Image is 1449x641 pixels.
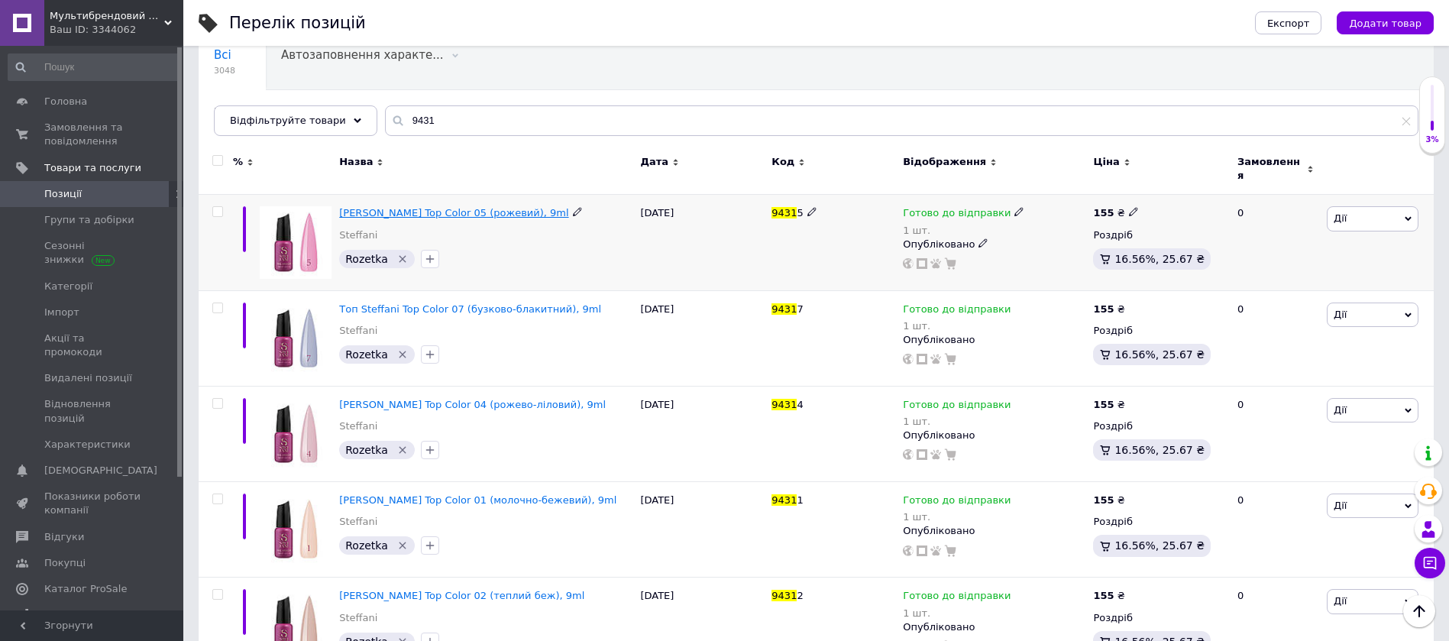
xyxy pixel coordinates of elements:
svg: Видалити мітку [396,348,409,361]
span: Позиції [44,187,82,201]
span: Дії [1334,309,1347,320]
span: Дії [1334,404,1347,416]
div: Ваш ID: 3344062 [50,23,183,37]
span: Готово до відправки [903,303,1011,319]
span: Дії [1334,500,1347,511]
span: Головна [44,95,87,108]
div: 0 [1228,386,1323,481]
div: 0 [1228,482,1323,578]
a: [PERSON_NAME] Top Color 01 (молочно-бежевий), 9ml [339,494,616,506]
div: 3% [1420,134,1444,145]
input: Пошук по назві позиції, артикулу і пошуковим запитам [385,105,1418,136]
span: Всі [214,48,231,62]
span: Готово до відправки [903,207,1011,223]
div: Роздріб [1093,324,1224,338]
span: Каталог ProSale [44,582,127,596]
div: ₴ [1093,398,1124,412]
span: Імпорт [44,306,79,319]
span: Видалені позиції [44,371,132,385]
span: 16.56%, 25.67 ₴ [1114,348,1205,361]
a: Steffani [339,419,377,433]
span: Назва [339,155,373,169]
svg: Видалити мітку [396,539,409,552]
div: Роздріб [1093,611,1224,625]
b: 155 [1093,207,1114,219]
div: [DATE] [636,386,768,481]
button: Чат з покупцем [1415,548,1445,578]
span: 3048 [214,65,235,76]
span: Rozetka [345,444,388,456]
span: Готово до відправки [903,399,1011,415]
a: Steffani [339,324,377,338]
a: [PERSON_NAME] Top Color 02 (теплий беж), 9ml [339,590,584,601]
div: Опубліковано [903,620,1085,634]
span: Замовлення та повідомлення [44,121,141,148]
span: Відновлення позицій [44,397,141,425]
span: Rozetka [345,253,388,265]
span: 9431 [771,303,797,315]
span: Аналітика [44,608,97,622]
span: 5 [797,207,803,219]
img: Топ Steffani Top Color 01 (молочно-бежевый), 9ml [260,494,332,565]
div: ₴ [1093,303,1124,316]
div: Опубліковано [903,524,1085,538]
div: Перелік позицій [229,15,366,31]
div: [DATE] [636,482,768,578]
a: Топ Steffani Top Color 07 (бузково-блакитний), 9ml [339,303,601,315]
div: ₴ [1093,589,1124,603]
input: Пошук [8,53,180,81]
div: Опубліковано [903,238,1085,251]
span: Дії [1334,595,1347,607]
div: 1 шт. [903,225,1024,236]
span: Rozetka [345,539,388,552]
div: 0 [1228,195,1323,290]
span: [DEMOGRAPHIC_DATA] [44,464,157,478]
span: Відфільтруйте товари [230,115,346,126]
svg: Видалити мітку [396,444,409,456]
span: Мультибрендовий магазин нігтьвого сервісу "Nail Art Centre Mozart" [50,9,164,23]
div: [DATE] [636,195,768,290]
div: Опубліковано [903,429,1085,442]
span: 4 [797,399,803,410]
span: Групи та добірки [44,213,134,227]
img: Топ Steffani Top Color 05 (розовый), 9ml [260,206,332,278]
div: ₴ [1093,206,1138,220]
span: 7 [797,303,803,315]
a: [PERSON_NAME] Top Color 04 (рожево-ліловий), 9ml [339,399,606,410]
div: Роздріб [1093,419,1224,433]
span: Товари та послуги [44,161,141,175]
div: Роздріб [1093,515,1224,529]
div: Опубліковано [903,333,1085,347]
img: Топ Steffani Top Color 04 (розово-лиловый), 9ml [260,398,332,470]
div: Роздріб [1093,228,1224,242]
a: Steffani [339,228,377,242]
div: Автозаповнення характеристик [266,32,474,90]
span: Сезонні знижки [44,239,141,267]
span: Дата [640,155,668,169]
span: 2 [797,590,803,601]
span: 16.56%, 25.67 ₴ [1114,253,1205,265]
a: [PERSON_NAME] Top Color 05 (рожевий), 9ml [339,207,568,219]
button: Наверх [1403,595,1435,627]
button: Додати товар [1337,11,1434,34]
span: 9431 [771,399,797,410]
span: 9431 [771,590,797,601]
span: Замовлення [1237,155,1303,183]
span: Категорії [44,280,92,293]
span: 16.56%, 25.67 ₴ [1114,539,1205,552]
svg: Видалити мітку [396,253,409,265]
span: Ціна [1093,155,1119,169]
span: Rozetka [214,106,260,120]
span: % [233,155,243,169]
span: Характеристики [44,438,131,452]
span: Покупці [44,556,86,570]
b: 155 [1093,590,1114,601]
span: Відображення [903,155,986,169]
span: Акції та промокоди [44,332,141,359]
a: Steffani [339,611,377,625]
button: Експорт [1255,11,1322,34]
